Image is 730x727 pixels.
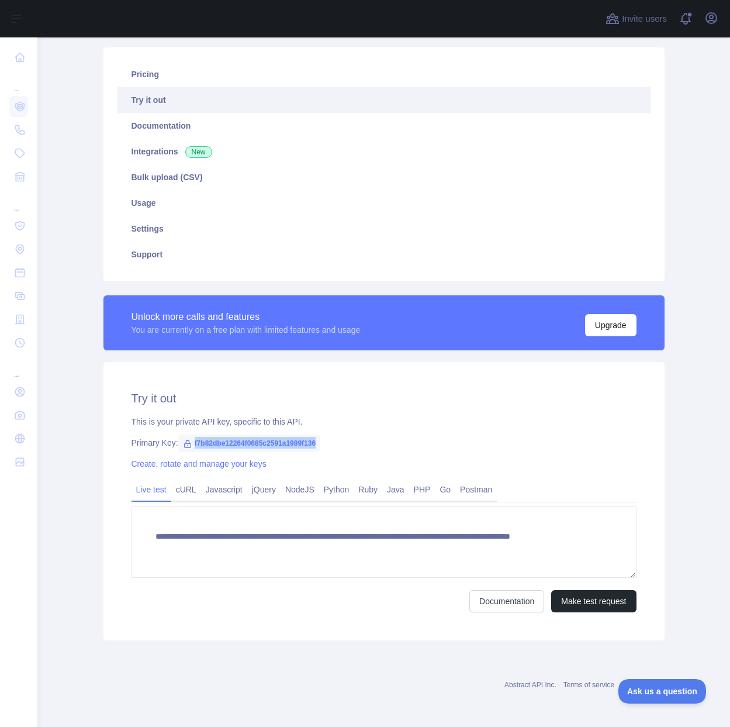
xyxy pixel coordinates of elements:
div: You are currently on a free plan with limited features and usage [132,324,361,336]
a: Go [435,480,455,499]
a: Java [382,480,409,499]
a: Create, rotate and manage your keys [132,459,267,468]
a: Abstract API Inc. [504,681,556,689]
a: Live test [132,480,171,499]
a: jQuery [247,480,281,499]
a: PHP [409,480,435,499]
a: Pricing [117,61,651,87]
a: Try it out [117,87,651,113]
div: Primary Key: [132,437,636,449]
a: cURL [171,480,201,499]
button: Make test request [551,590,636,612]
a: Documentation [469,590,544,612]
iframe: Toggle Customer Support [618,679,707,704]
span: New [185,146,212,158]
a: Ruby [354,480,382,499]
h2: Try it out [132,390,636,406]
div: ... [9,189,28,213]
a: Documentation [117,113,651,139]
a: Settings [117,216,651,242]
a: Usage [117,190,651,216]
a: Terms of service [563,681,614,689]
a: Javascript [201,480,247,499]
div: This is your private API key, specific to this API. [132,416,636,428]
a: Support [117,242,651,267]
a: Integrations New [117,139,651,164]
a: NodeJS [281,480,319,499]
div: ... [9,356,28,379]
a: Postman [455,480,497,499]
span: f7b82dbe12264f0685c2591a1989f136 [178,435,321,452]
div: ... [9,70,28,94]
div: Unlock more calls and features [132,310,361,324]
span: Invite users [622,12,667,26]
a: Python [319,480,354,499]
button: Invite users [603,9,669,28]
button: Upgrade [585,314,636,336]
a: Bulk upload (CSV) [117,164,651,190]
